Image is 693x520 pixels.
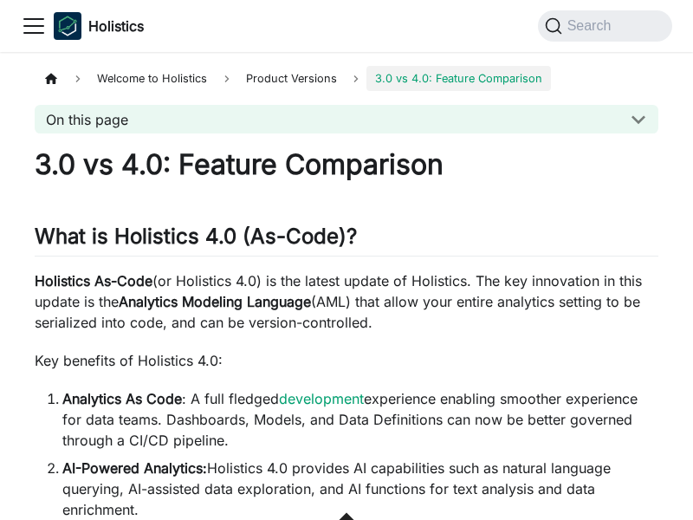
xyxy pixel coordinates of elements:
[279,390,364,407] a: development
[562,18,622,34] span: Search
[35,147,658,182] h1: 3.0 vs 4.0: Feature Comparison
[35,272,152,289] strong: Holistics As-Code
[62,390,182,407] strong: Analytics As Code
[237,66,346,91] span: Product Versions
[62,388,658,451] li: : A full fledged experience enabling smoother experience for data teams. Dashboards, Models, and ...
[54,12,81,40] img: Holistics
[35,224,658,257] h2: What is Holistics 4.0 (As-Code)?
[35,66,658,91] nav: Breadcrumbs
[366,66,551,91] span: 3.0 vs 4.0: Feature Comparison
[538,10,672,42] button: Search (Command+K)
[54,12,144,40] a: HolisticsHolisticsHolistics
[35,350,658,371] p: Key benefits of Holistics 4.0:
[88,16,144,36] b: Holistics
[35,105,658,133] button: On this page
[35,270,658,333] p: (or Holistics 4.0) is the latest update of Holistics. The key innovation in this update is the (A...
[62,459,207,477] strong: AI-Powered Analytics:
[119,293,311,310] strong: Analytics Modeling Language
[35,66,68,91] a: Home page
[21,13,47,39] button: Toggle navigation bar
[88,66,216,91] span: Welcome to Holistics
[62,458,658,520] li: Holistics 4.0 provides AI capabilities such as natural language querying, AI-assisted data explor...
